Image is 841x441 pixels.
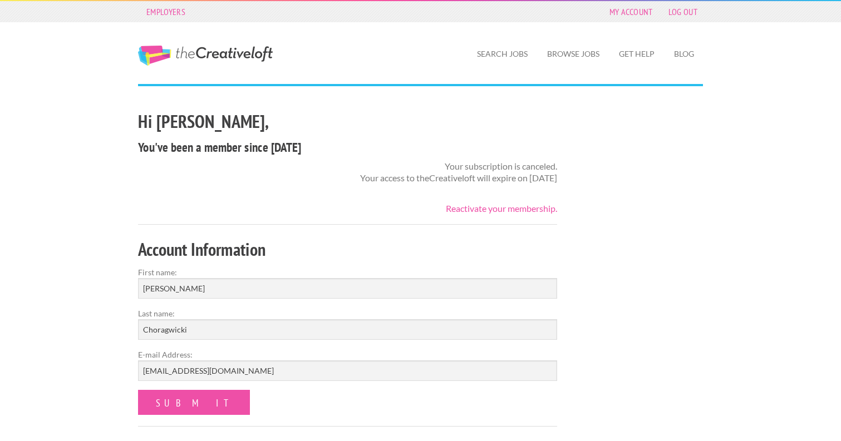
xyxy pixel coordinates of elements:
a: Employers [141,4,191,19]
p: Your subscription is canceled. Your access to theCreativeloft will expire on [DATE] [360,161,557,184]
a: The Creative Loft [138,46,273,66]
label: Last name: [138,308,557,319]
label: First name: [138,266,557,278]
h4: You've been a member since [DATE] [138,138,557,156]
a: Log Out [663,4,703,19]
input: Submit [138,390,250,415]
label: E-mail Address: [138,349,557,360]
a: Search Jobs [468,41,537,67]
a: Browse Jobs [538,41,608,67]
h2: Account Information [138,237,557,262]
a: Blog [665,41,703,67]
a: Reactivate your membership. [446,203,557,214]
h2: Hi [PERSON_NAME], [138,109,557,134]
a: Get Help [610,41,663,67]
a: My Account [604,4,658,19]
